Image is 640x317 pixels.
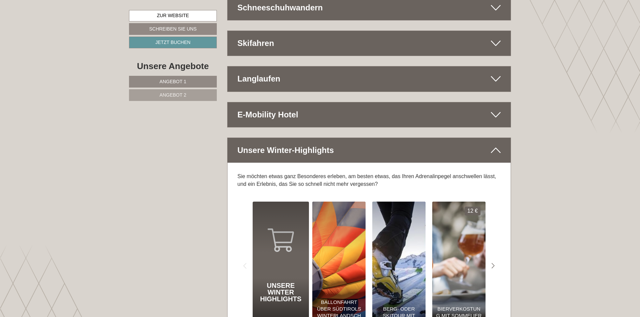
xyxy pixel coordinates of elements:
[129,23,217,35] a: Schreiben Sie uns
[228,66,511,91] div: Langlaufen
[129,10,217,21] a: Zur Website
[129,60,217,72] div: Unsere Angebote
[159,79,186,84] span: Angebot 1
[129,37,217,48] a: Jetzt buchen
[159,92,186,98] span: Angebot 2
[228,31,511,56] div: Skifahren
[238,258,253,273] div: Previous slide
[228,138,511,163] div: Unsere Winter-Highlights
[486,258,501,273] div: Next slide
[238,173,501,188] p: Sie möchten etwas ganz Besonderes erleben, am besten etwas, das Ihren Adrenalinpegel anschwellen ...
[465,207,481,215] div: 12 €
[256,282,306,302] div: Unsere Winter Highlights
[228,102,511,127] div: E-Mobility Hotel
